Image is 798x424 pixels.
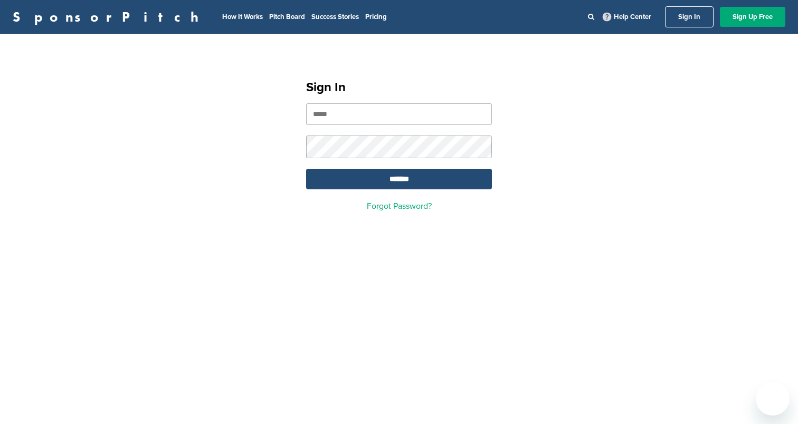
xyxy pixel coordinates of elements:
[365,13,387,21] a: Pricing
[367,201,432,211] a: Forgot Password?
[756,382,790,416] iframe: Button to launch messaging window
[269,13,305,21] a: Pitch Board
[306,78,492,97] h1: Sign In
[311,13,359,21] a: Success Stories
[720,7,785,27] a: Sign Up Free
[665,6,714,27] a: Sign In
[601,11,653,23] a: Help Center
[13,10,205,24] a: SponsorPitch
[222,13,263,21] a: How It Works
